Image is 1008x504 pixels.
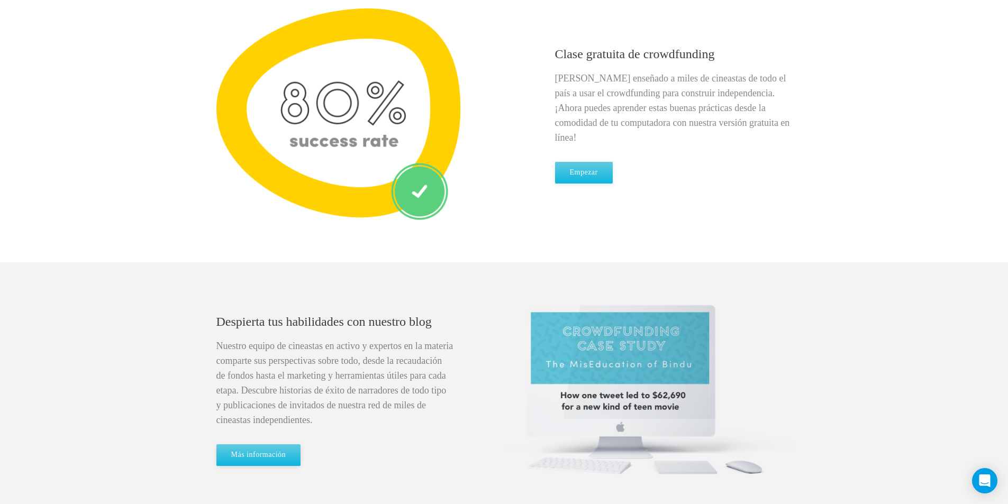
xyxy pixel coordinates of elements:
[216,341,453,425] font: Nuestro equipo de cineastas en activo y expertos en la materia comparte sus perspectivas sobre to...
[504,305,792,474] img: blog-mockup.png
[555,162,613,184] a: Empezar
[555,73,790,143] font: [PERSON_NAME] enseñado a miles de cineastas de todo el país a usar el crowdfunding para construir...
[216,444,301,466] a: Más información
[555,47,715,61] font: Clase gratuita de crowdfunding
[570,168,598,176] font: Empezar
[972,468,997,493] div: Open Intercom Messenger
[216,8,461,220] img: 80image.png
[231,451,286,459] font: Más información
[216,315,432,328] font: Despierta tus habilidades con nuestro blog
